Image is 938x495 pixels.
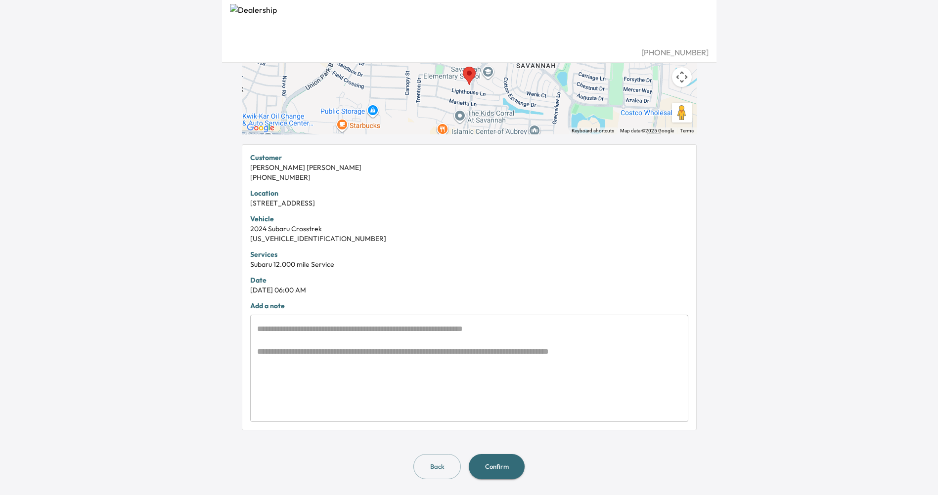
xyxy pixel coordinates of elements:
[250,301,285,310] strong: Add a note
[620,128,674,133] span: Map data ©2025 Google
[250,285,688,295] div: [DATE] 06:00 AM
[230,4,709,46] img: Dealership
[244,122,277,134] img: Google
[250,259,688,269] div: Subaru 12.000 mile Service
[250,198,688,208] div: [STREET_ADDRESS]
[672,67,692,87] button: Map camera controls
[250,172,688,182] div: [PHONE_NUMBER]
[250,163,688,172] div: [PERSON_NAME] [PERSON_NAME]
[250,234,688,244] div: [US_VEHICLE_IDENTIFICATION_NUMBER]
[672,103,692,123] button: Drag Pegman onto the map to open Street View
[250,276,267,285] strong: Date
[469,454,525,479] button: Confirm
[250,189,278,198] strong: Location
[250,153,282,162] strong: Customer
[572,127,614,134] button: Keyboard shortcuts
[230,46,709,58] div: [PHONE_NUMBER]
[250,214,274,223] strong: Vehicle
[680,128,694,133] a: Terms (opens in new tab)
[413,454,461,479] button: Back
[244,122,277,134] a: Open this area in Google Maps (opens a new window)
[250,250,277,259] strong: Services
[250,224,688,234] div: 2024 Subaru Crosstrek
